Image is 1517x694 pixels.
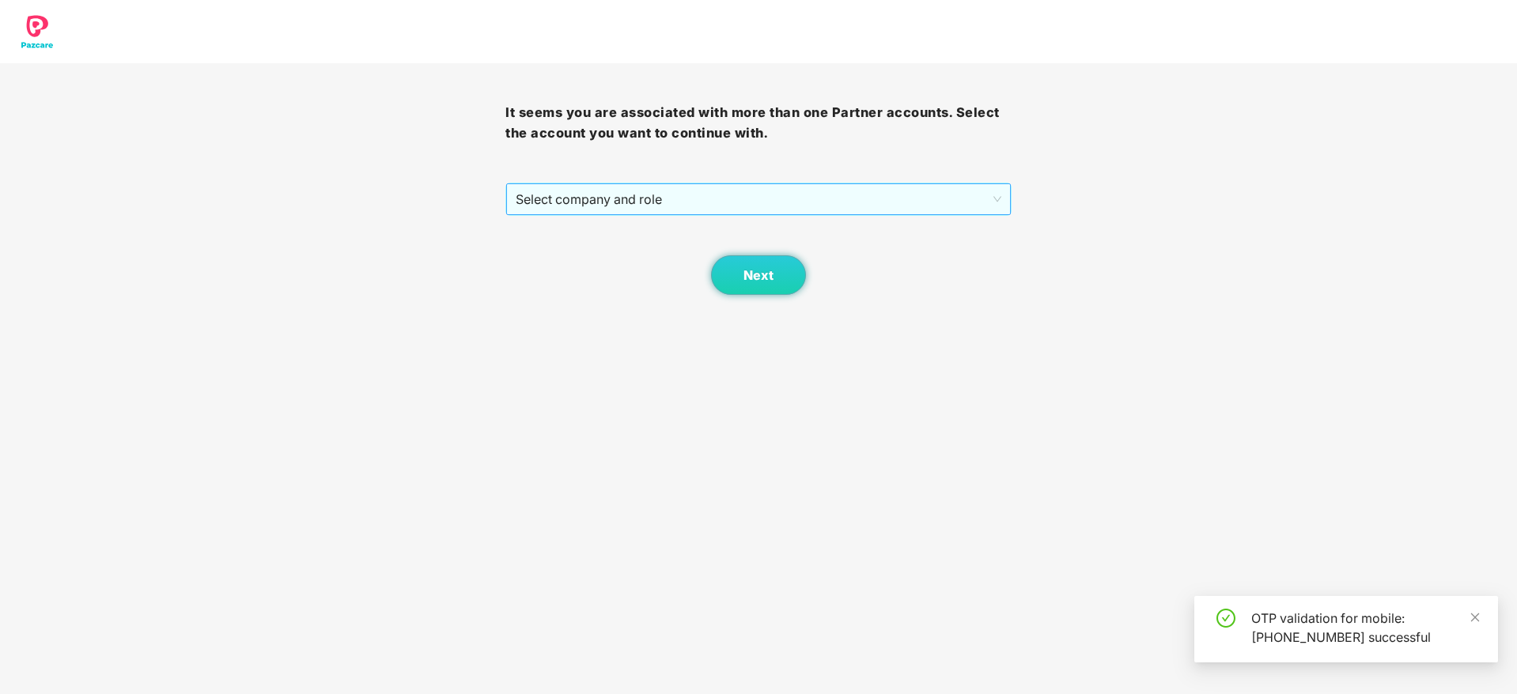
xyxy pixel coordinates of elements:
h3: It seems you are associated with more than one Partner accounts. Select the account you want to c... [505,103,1011,143]
span: check-circle [1216,609,1235,628]
span: Select company and role [516,184,1001,214]
button: Next [711,255,806,295]
div: OTP validation for mobile: [PHONE_NUMBER] successful [1251,609,1479,647]
span: Next [743,268,774,283]
span: close [1470,612,1481,623]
